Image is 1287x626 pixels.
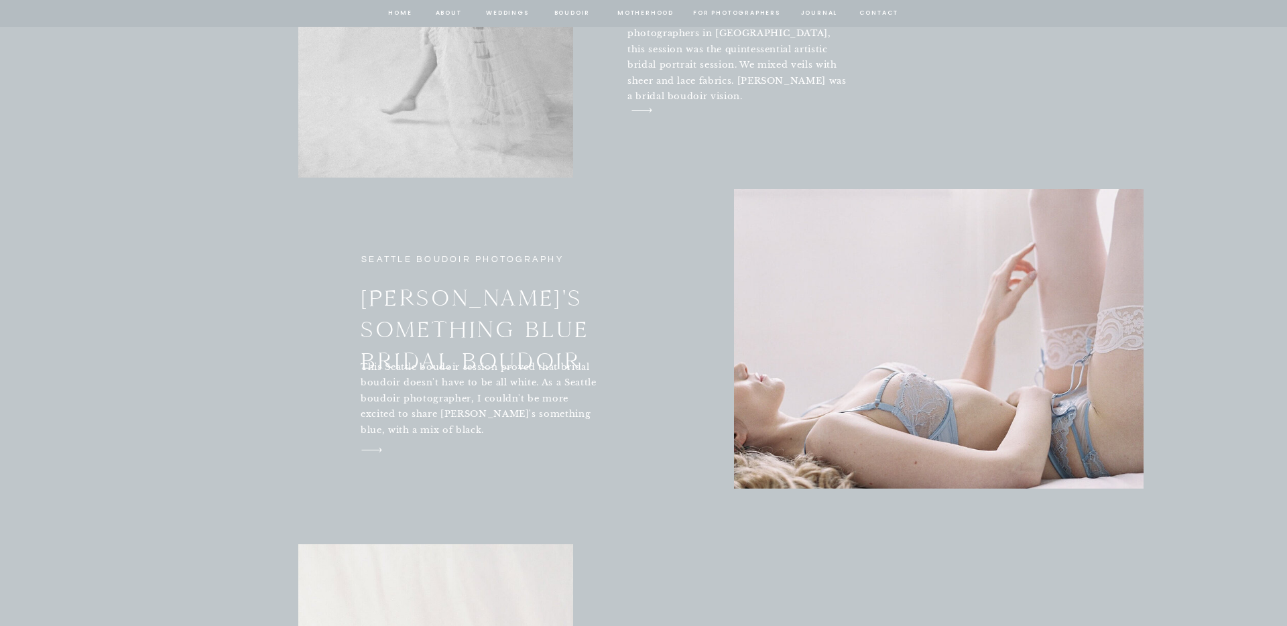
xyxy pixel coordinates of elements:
a: If you're looking for bridal boudoir photographers in [GEOGRAPHIC_DATA], this session was the qui... [627,10,850,89]
a: Weddings [485,7,530,19]
a: journal [798,7,840,19]
a: about [434,7,463,19]
a: BOUDOIR [553,7,591,19]
a: for photographers [693,7,780,19]
a: Motherhood [617,7,673,19]
a: contact [857,7,900,19]
a: This Seattle boudoir session proved that bridal boudoir doesn't have to be all white. As a Seattl... [361,359,597,440]
a: home [387,7,413,19]
h2: Seattle Boudoir PhotographY [361,252,588,268]
a: [PERSON_NAME]'s Something Blue Bridal Boudoir [361,283,684,351]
